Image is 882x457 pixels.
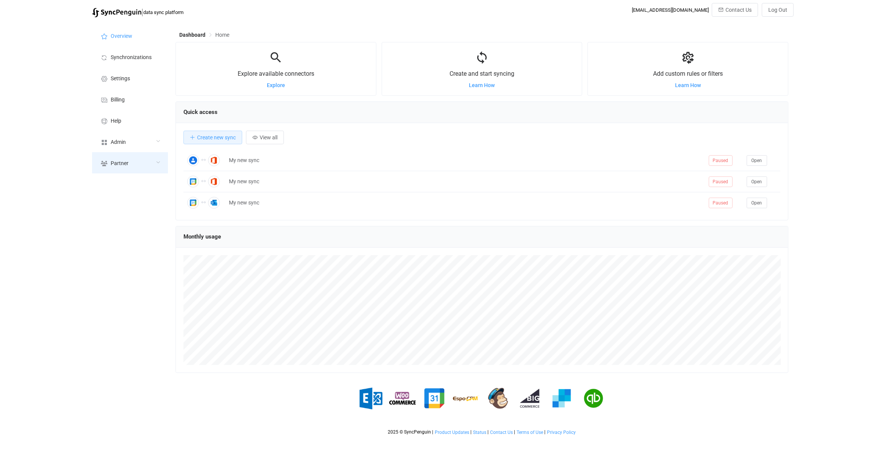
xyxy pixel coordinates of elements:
[450,70,514,77] span: Create and start syncing
[421,385,448,412] img: google.png
[453,385,479,412] img: espo-crm.png
[111,161,128,167] span: Partner
[179,32,229,37] div: Breadcrumb
[267,82,285,88] a: Explore
[490,430,513,435] a: Contact Us
[111,76,130,82] span: Settings
[111,55,152,61] span: Synchronizations
[675,82,701,88] a: Learn How
[111,118,121,124] span: Help
[547,430,576,435] a: Privacy Policy
[183,131,242,144] button: Create new sync
[488,429,489,435] span: |
[92,67,168,89] a: Settings
[473,430,487,435] a: Status
[92,25,168,46] a: Overview
[514,429,515,435] span: |
[92,89,168,110] a: Billing
[92,7,183,17] a: |data sync platform
[260,134,277,140] span: View all
[432,429,434,435] span: |
[545,429,546,435] span: |
[357,385,384,412] img: exchange.png
[143,9,183,15] span: data sync platform
[548,385,575,412] img: sendgrid.png
[434,430,470,435] a: Product Updates
[246,131,284,144] button: View all
[435,430,469,435] span: Product Updates
[632,7,709,13] div: [EMAIL_ADDRESS][DOMAIN_NAME]
[762,3,794,17] button: Log Out
[92,8,141,17] img: syncpenguin.svg
[725,7,752,13] span: Contact Us
[517,430,543,435] span: Terms of Use
[516,430,544,435] a: Terms of Use
[768,7,787,13] span: Log Out
[238,70,314,77] span: Explore available connectors
[92,110,168,131] a: Help
[653,70,723,77] span: Add custom rules or filters
[712,3,758,17] button: Contact Us
[471,429,472,435] span: |
[183,109,218,115] span: Quick access
[469,82,495,88] a: Learn How
[141,7,143,17] span: |
[215,32,229,38] span: Home
[473,430,486,435] span: Status
[179,32,205,38] span: Dashboard
[197,134,236,140] span: Create new sync
[580,385,607,412] img: quickbooks.png
[388,429,431,435] span: 2025 © SyncPenguin
[111,33,132,39] span: Overview
[547,430,576,435] span: Privacy Policy
[517,385,543,412] img: big-commerce.png
[92,46,168,67] a: Synchronizations
[111,97,125,103] span: Billing
[183,233,221,240] span: Monthly usage
[485,385,511,412] img: mailchimp.png
[389,385,416,412] img: woo-commerce.png
[111,139,126,145] span: Admin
